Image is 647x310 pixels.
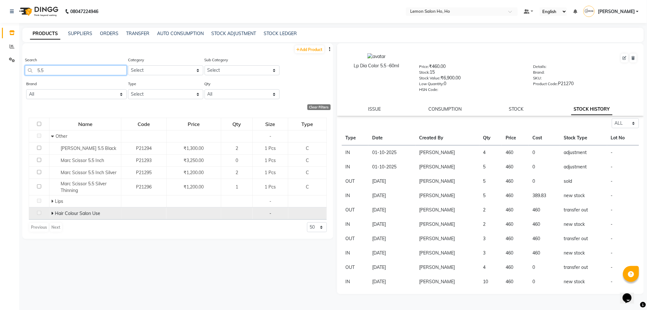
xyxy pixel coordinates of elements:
[368,260,415,275] td: [DATE]
[265,184,276,190] span: 1 Pcs
[533,64,546,70] label: Details:
[479,188,502,203] td: 5
[342,131,369,145] th: Type
[265,170,276,175] span: 1 Pcs
[560,203,607,217] td: transfer out
[265,145,276,151] span: 1 Pcs
[529,203,560,217] td: 460
[269,198,271,204] span: -
[50,118,121,130] div: Name
[368,131,415,145] th: Date
[55,198,63,204] span: Lips
[264,31,297,36] a: STOCK LEDGER
[502,160,529,174] td: 460
[306,158,309,163] span: C
[419,75,523,84] div: ₹6,900.00
[342,145,369,160] td: IN
[342,232,369,246] td: OUT
[342,246,369,260] td: IN
[529,246,560,260] td: 460
[607,260,639,275] td: -
[419,70,430,75] label: Stock:
[205,81,211,87] label: Qty
[560,145,607,160] td: adjustment
[30,28,60,40] a: PRODUCTS
[61,170,117,175] span: Marc Scissor 5.5 Inch Silver
[236,170,238,175] span: 2
[128,81,136,87] label: Type
[342,174,369,188] td: OUT
[306,184,309,190] span: C
[51,133,56,139] span: Collapse Row
[607,145,639,160] td: -
[533,81,558,87] label: Product Code:
[416,188,479,203] td: [PERSON_NAME]
[502,260,529,275] td: 460
[529,188,560,203] td: 389.83
[607,246,639,260] td: -
[368,160,415,174] td: 01-10-2025
[479,232,502,246] td: 3
[416,131,479,145] th: Created By
[343,63,410,69] div: Lp Dia Color 5.5 -60ml
[416,260,479,275] td: [PERSON_NAME]
[571,104,613,115] a: STOCK HISTORY
[479,246,502,260] td: 3
[368,188,415,203] td: [DATE]
[419,75,440,81] label: Stock Value:
[502,232,529,246] td: 460
[529,275,560,289] td: 0
[479,260,502,275] td: 4
[342,203,369,217] td: OUT
[560,188,607,203] td: new stock
[560,131,607,145] th: Stock Type
[416,203,479,217] td: [PERSON_NAME]
[222,118,252,130] div: Qty
[211,31,256,36] a: STOCK ADJUSTMENT
[502,217,529,232] td: 460
[607,160,639,174] td: -
[368,217,415,232] td: [DATE]
[51,210,55,216] span: Expand Row
[25,57,37,63] label: Search
[184,145,204,151] span: ₹1,300.00
[479,275,502,289] td: 10
[342,275,369,289] td: IN
[55,210,100,216] span: Hair Colour Salon Use
[68,31,92,36] a: SUPPLIERS
[25,65,127,75] input: Search by product name or code
[583,6,595,17] img: Umang Satra
[419,64,429,70] label: Price:
[368,232,415,246] td: [DATE]
[306,145,309,151] span: C
[419,63,523,72] div: ₹460.00
[607,217,639,232] td: -
[479,203,502,217] td: 2
[479,145,502,160] td: 4
[502,174,529,188] td: 460
[419,81,444,87] label: Low Quantity:
[61,181,107,193] span: Marc Scissor 5.5 Silver Thinning
[136,158,152,163] span: P21293
[265,158,276,163] span: 1 Pcs
[479,131,502,145] th: Qty
[607,232,639,246] td: -
[16,3,60,20] img: logo
[61,145,116,151] span: [PERSON_NAME] 5.5 Black
[295,45,324,53] a: Add Product
[502,188,529,203] td: 460
[502,145,529,160] td: 460
[136,184,152,190] span: P21296
[368,145,415,160] td: 01-10-2025
[529,160,560,174] td: 0
[368,174,415,188] td: [DATE]
[479,174,502,188] td: 5
[269,133,271,139] span: -
[533,70,545,75] label: Brand:
[607,174,639,188] td: -
[367,53,386,60] img: avatar
[368,275,415,289] td: [DATE]
[533,75,542,81] label: SKU:
[479,160,502,174] td: 5
[253,118,288,130] div: Size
